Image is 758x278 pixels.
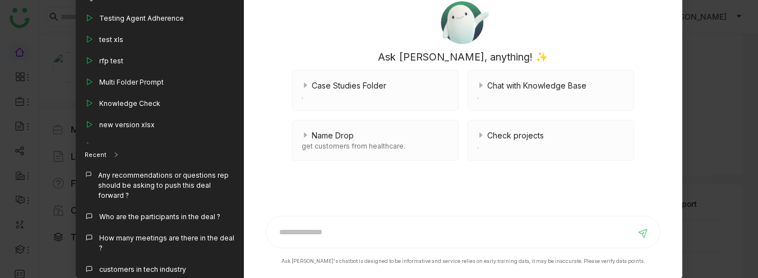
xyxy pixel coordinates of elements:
img: play_outline.svg [85,13,94,22]
div: Who are the participants in the deal ? [99,212,220,222]
img: play_outline.svg [85,35,94,44]
img: play_outline.svg [85,56,94,65]
div: new version xlsx [99,120,155,130]
div: test xls [99,35,123,45]
img: callout.svg [85,170,93,178]
img: callout.svg [85,212,94,221]
span: Name Drop [312,129,354,141]
div: Multi Folder Prompt [99,77,164,87]
div: . [477,141,625,151]
div: . [477,91,625,101]
div: get customers from healthcare. [302,141,449,151]
img: play_outline.svg [85,99,94,108]
div: Testing Agent Adherence [99,13,184,24]
div: customers in tech industry [99,265,186,275]
img: play_outline.svg [85,141,94,150]
div: Recent [76,143,244,166]
div: Customers Only [99,141,152,151]
div: Ask [PERSON_NAME]'s chatbot is designed to be informative and service relies on early training da... [281,257,645,265]
div: How many meetings are there in the deal ? [99,233,235,253]
span: Check projects [487,129,544,141]
img: callout.svg [85,233,94,242]
span: Chat with Knowledge Base [487,80,586,91]
div: Recent [85,150,107,160]
img: play_outline.svg [85,120,94,129]
p: Ask [PERSON_NAME], anything! ✨ [378,49,548,64]
img: callout.svg [85,265,94,274]
div: . [302,91,449,101]
span: Case Studies Folder [312,80,386,91]
div: Any recommendations or questions rep should be asking to push this deal forward ? [98,170,235,201]
div: Knowledge Check [99,99,160,109]
div: rfp test [99,56,123,66]
img: play_outline.svg [85,77,94,86]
